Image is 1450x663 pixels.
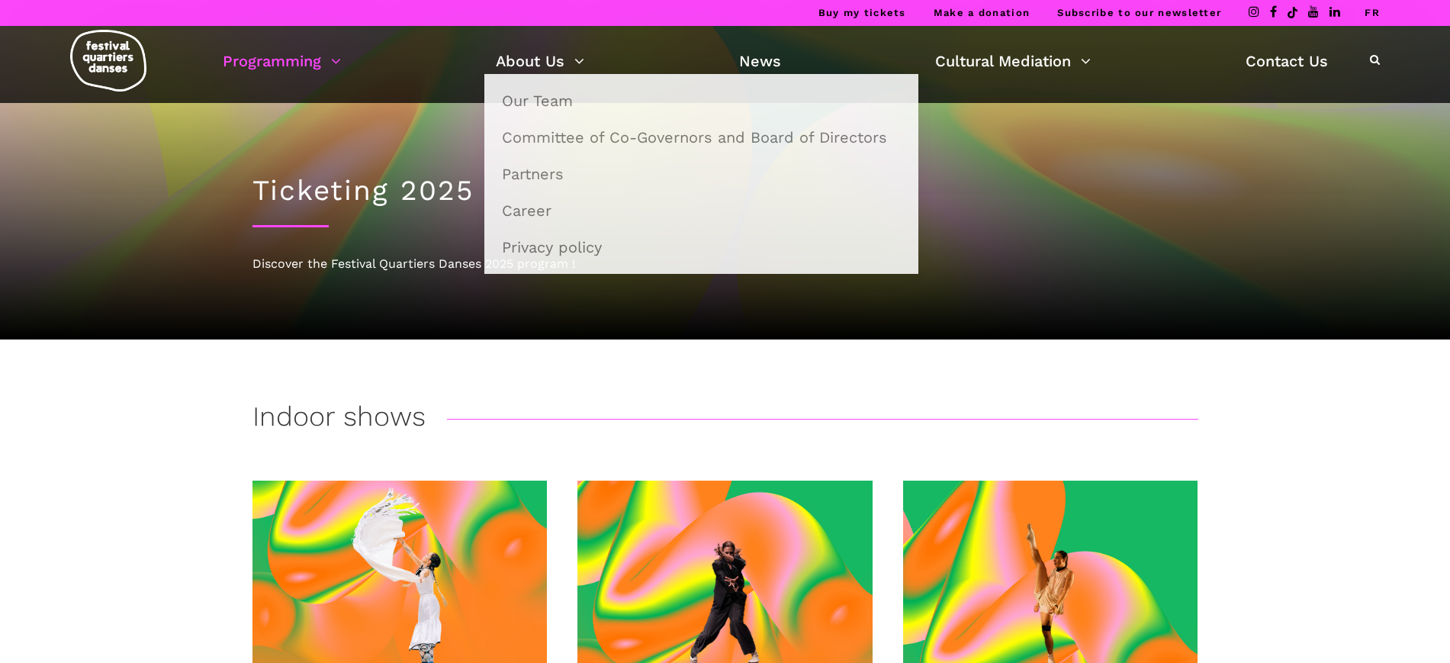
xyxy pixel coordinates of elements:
[1365,7,1380,18] a: FR
[496,48,584,74] a: About Us
[252,401,426,439] h3: Indoor shows
[493,230,910,265] a: Privacy policy
[493,193,910,228] a: Career
[934,7,1030,18] a: Make a donation
[1246,48,1328,74] a: Contact Us
[493,156,910,191] a: Partners
[818,7,906,18] a: Buy my tickets
[70,30,146,92] img: logo-fqd-med
[493,83,910,118] a: Our Team
[935,48,1091,74] a: Cultural Mediation
[493,120,910,155] a: Committee of Co-Governors and Board of Directors
[252,174,1198,208] h1: Ticketing 2025
[252,254,1198,274] div: Discover the Festival Quartiers Danses 2025 program !
[1057,7,1221,18] a: Subscribe to our newsletter
[223,48,341,74] a: Programming
[739,48,781,74] a: News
